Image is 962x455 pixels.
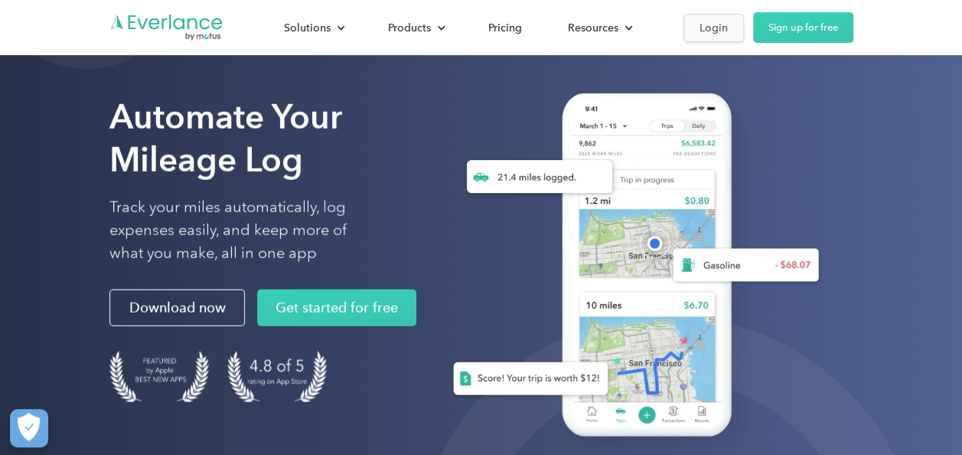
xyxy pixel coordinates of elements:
div: Resources [568,18,618,38]
a: Download now [109,290,245,326]
img: 4.9 out of 5 stars on the app store [227,351,327,402]
a: Sign up for free [753,12,853,43]
div: Products [388,18,431,38]
a: Go to homepage [109,13,224,42]
p: Track your miles automatically, log expenses easily, and keep more of what you make, all in one app [109,196,383,265]
div: Solutions [269,15,357,41]
img: Badge for Featured by Apple Best New Apps [109,351,209,402]
strong: Automate Your Mileage Log [109,97,342,180]
div: Resources [553,15,645,41]
div: Products [373,15,458,41]
a: Pricing [473,15,537,41]
button: Cookies Settings [10,409,48,447]
a: Get started for free [257,290,416,326]
a: Login [683,14,744,42]
div: Login [699,18,728,38]
div: Pricing [488,18,522,38]
div: Solutions [284,18,331,38]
